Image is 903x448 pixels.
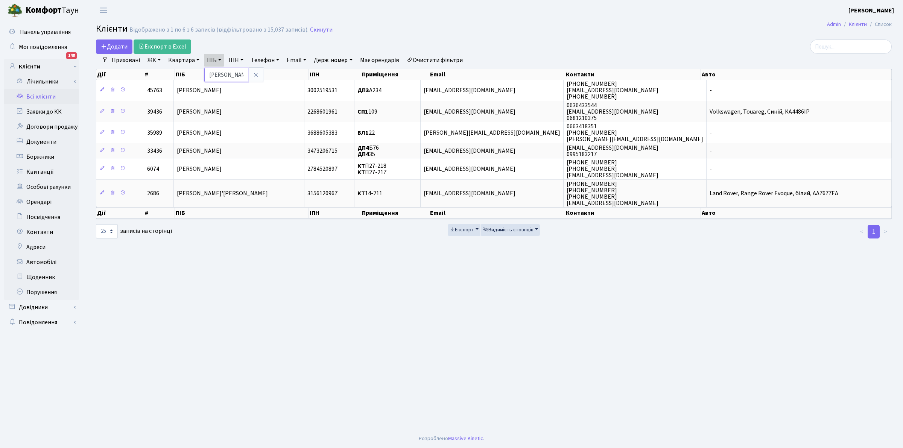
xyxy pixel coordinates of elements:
[96,207,144,219] th: Дії
[357,129,375,137] span: 22
[419,434,484,443] div: Розроблено .
[450,226,474,234] span: Експорт
[424,129,560,137] span: [PERSON_NAME][EMAIL_ADDRESS][DOMAIN_NAME]
[147,165,159,173] span: 6074
[165,54,202,67] a: Квартира
[567,101,658,122] span: 0636433544 [EMAIL_ADDRESS][DOMAIN_NAME] 0681210375
[129,26,309,33] div: Відображено з 1 по 6 з 6 записів (відфільтровано з 15,037 записів).
[810,39,892,54] input: Пошук...
[26,4,79,17] span: Таун
[481,224,540,236] button: Видимість стовпців
[4,255,79,270] a: Автомобілі
[4,240,79,255] a: Адреси
[9,74,79,89] a: Лічильники
[710,165,712,173] span: -
[448,434,483,442] a: Massive Kinetic
[4,300,79,315] a: Довідники
[4,149,79,164] a: Боржники
[177,165,222,173] span: [PERSON_NAME]
[483,226,534,234] span: Видимість стовпців
[848,6,894,15] a: [PERSON_NAME]
[226,54,246,67] a: ІПН
[4,164,79,179] a: Квитанції
[4,104,79,119] a: Заявки до КК
[357,168,365,176] b: КТ
[147,129,162,137] span: 35989
[94,4,113,17] button: Переключити навігацію
[101,43,128,51] span: Додати
[284,54,309,67] a: Email
[96,39,132,54] a: Додати
[567,158,658,179] span: [PHONE_NUMBER] [PHONE_NUMBER] [EMAIL_ADDRESS][DOMAIN_NAME]
[248,54,282,67] a: Телефон
[96,224,172,238] label: записів на сторінці
[175,69,309,80] th: ПІБ
[357,162,365,170] b: КТ
[307,165,337,173] span: 2784520897
[424,189,515,197] span: [EMAIL_ADDRESS][DOMAIN_NAME]
[147,147,162,155] span: 33436
[96,224,118,238] select: записів на сторінці
[177,129,222,137] span: [PERSON_NAME]
[424,147,515,155] span: [EMAIL_ADDRESS][DOMAIN_NAME]
[310,26,333,33] a: Скинути
[96,69,144,80] th: Дії
[204,54,224,67] a: ПІБ
[147,189,159,197] span: 2686
[429,69,565,80] th: Email
[567,144,658,158] span: [EMAIL_ADDRESS][DOMAIN_NAME] 0995183217
[361,69,429,80] th: Приміщення
[147,86,162,94] span: 45763
[357,86,382,94] span: А234
[177,147,222,155] span: [PERSON_NAME]
[357,162,386,176] span: П27-218 П27-217
[177,86,222,94] span: [PERSON_NAME]
[565,207,701,219] th: Контакти
[307,86,337,94] span: 3002519531
[20,28,71,36] span: Панель управління
[307,129,337,137] span: 3688605383
[357,189,382,197] span: 14-211
[448,224,480,236] button: Експорт
[424,108,515,116] span: [EMAIL_ADDRESS][DOMAIN_NAME]
[710,189,838,197] span: Land Rover, Range Rover Evoque, білий, АА7677ЕА
[357,189,365,197] b: КТ
[827,20,841,28] a: Admin
[307,108,337,116] span: 2268601961
[868,225,880,238] a: 1
[307,147,337,155] span: 3473206715
[710,147,712,155] span: -
[404,54,466,67] a: Очистити фільтри
[134,39,191,54] a: Експорт в Excel
[867,20,892,29] li: Список
[4,270,79,285] a: Щоденник
[4,225,79,240] a: Контакти
[4,134,79,149] a: Документи
[4,285,79,300] a: Порушення
[144,69,175,80] th: #
[567,180,658,207] span: [PHONE_NUMBER] [PHONE_NUMBER] [PHONE_NUMBER] [EMAIL_ADDRESS][DOMAIN_NAME]
[147,108,162,116] span: 39436
[4,119,79,134] a: Договори продажу
[357,86,369,94] b: ДП3
[4,59,79,74] a: Клієнти
[4,89,79,104] a: Всі клієнти
[4,194,79,210] a: Орендарі
[357,144,369,152] b: ДП4
[175,207,309,219] th: ПІБ
[567,80,658,101] span: [PHONE_NUMBER] [EMAIL_ADDRESS][DOMAIN_NAME] [PHONE_NUMBER]
[109,54,143,67] a: Приховані
[309,207,361,219] th: ІПН
[361,207,429,219] th: Приміщення
[357,129,369,137] b: ВЛ1
[26,4,62,16] b: Комфорт
[816,17,903,32] nav: breadcrumb
[701,69,892,80] th: Авто
[19,43,67,51] span: Мої повідомлення
[357,144,379,158] span: Б76 35
[307,189,337,197] span: 3156120967
[4,210,79,225] a: Посвідчення
[311,54,355,67] a: Держ. номер
[565,69,701,80] th: Контакти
